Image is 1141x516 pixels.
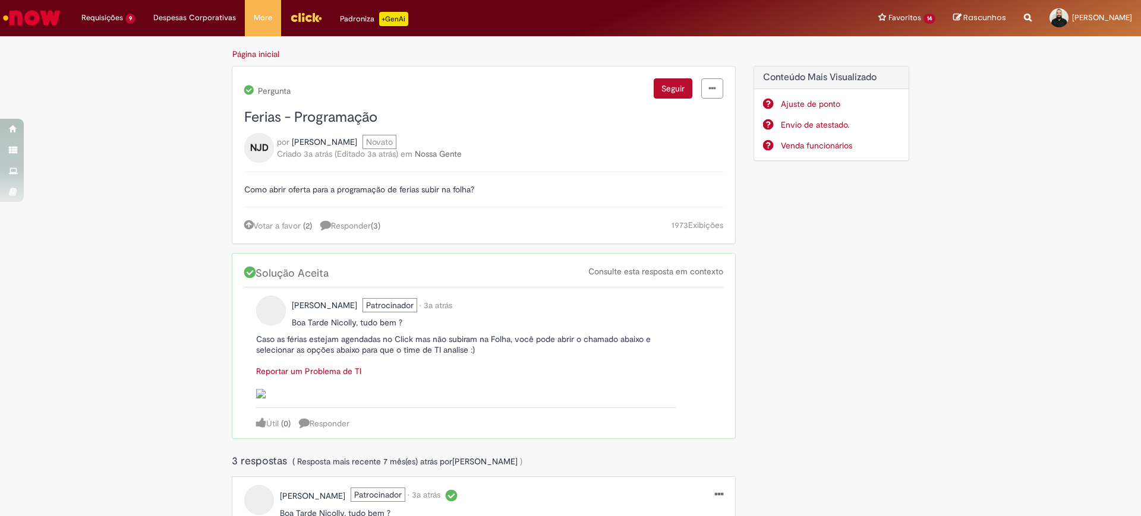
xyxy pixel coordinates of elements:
[277,148,301,159] span: Criado
[408,489,409,500] span: •
[888,12,921,24] span: Favoritos
[688,220,723,230] span: Exibições
[250,138,269,157] span: NJD
[290,8,322,26] img: click_logo_yellow_360x200.png
[256,418,279,429] a: Útil
[443,489,457,502] i: Solução Aceita
[305,220,310,231] span: 2
[232,454,290,468] span: 3 respostas
[520,456,522,467] span: )
[412,489,440,500] span: 3a atrás
[281,418,291,429] span: ( )
[715,489,723,501] a: menu Ações
[256,389,266,398] img: 0e20002d1baa45d0da3a6570f54bcb17.iix
[1072,12,1132,23] span: [PERSON_NAME]
[244,142,274,153] a: NJD
[367,148,396,159] span: 3a atrás
[373,220,378,231] span: 3
[304,148,332,159] span: 3a atrás
[363,298,417,312] span: Patrocinador
[304,148,332,159] time: 21/03/2022 11:47:15
[244,108,377,126] span: Ferias - Programação
[320,220,380,231] span: Responder
[412,489,440,500] time: 30/03/2022 09:14:13
[963,12,1006,23] span: Rascunhos
[781,119,900,131] a: Envio de atestado.
[335,148,401,159] span: (Editado
[280,490,345,501] span: Henrique Gomes Rodrigues perfil
[256,86,291,96] span: Pergunta
[452,455,518,467] a: Marcio Dos Santos Silva Souza perfil
[654,78,692,99] button: Seguir
[424,300,452,311] span: 3a atrás
[383,456,437,467] time: 05/02/2025 16:51:56
[383,456,437,467] span: 7 mês(es) atrás
[781,98,900,110] a: Ajuste de ponto
[953,12,1006,24] a: Rascunhos
[672,220,688,230] span: 1973
[81,12,123,24] span: Requisições
[363,135,396,149] span: Novato
[292,137,357,147] span: Nicolly Justino de Oliveira Martins perfil
[277,137,289,147] span: por
[292,300,357,311] span: Henrique Gomes Rodrigues perfil
[232,49,279,59] a: Página inicial
[256,317,676,328] p: Boa Tarde Nicolly, tudo bem ?
[320,219,386,232] a: 3 respostas, clique para responder
[292,456,522,467] span: ( Resposta mais recente por
[701,78,723,99] a: menu Ações
[379,12,408,26] p: +GenAi
[401,148,412,159] span: em
[424,300,452,311] time: 30/03/2022 09:14:13
[254,12,272,24] span: More
[781,140,900,151] a: Venda funcionários
[292,299,357,311] a: Henrique Gomes Rodrigues perfil
[588,266,723,277] a: Consulte esta resposta em contexto
[256,366,361,398] a: Reportar um Problema de TI
[299,418,349,429] a: Responder
[280,490,345,502] a: Henrique Gomes Rodrigues perfil
[1,6,62,30] img: ServiceNow
[303,220,312,231] a: (2)
[244,220,301,231] a: Votar a favor
[452,456,518,467] span: Marcio Dos Santos Silva Souza perfil
[153,12,236,24] span: Despesas Corporativas
[923,14,935,24] span: 14
[396,148,398,159] span: )
[283,418,288,429] span: 0
[763,72,900,83] h2: Conteúdo Mais Visualizado
[754,66,910,162] div: Conteúdo Mais Visualizado
[125,14,135,24] span: 9
[415,148,462,159] a: Nossa Gente
[371,220,380,231] span: ( )
[367,148,396,159] time: 21/03/2022 13:45:28
[340,12,408,26] div: Padroniza
[244,184,723,195] p: Como abrir oferta para a programação de ferias subir na folha?
[292,136,357,148] a: Nicolly Justino de Oliveira Martins perfil
[256,334,676,398] p: Caso as férias estejam agendadas no Click mas não subiram na Folha, você pode abrir o chamado aba...
[420,300,421,311] span: •
[244,267,332,280] span: Solução Aceita
[351,487,405,502] span: Patrocinador
[244,265,723,287] div: Solução Aceita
